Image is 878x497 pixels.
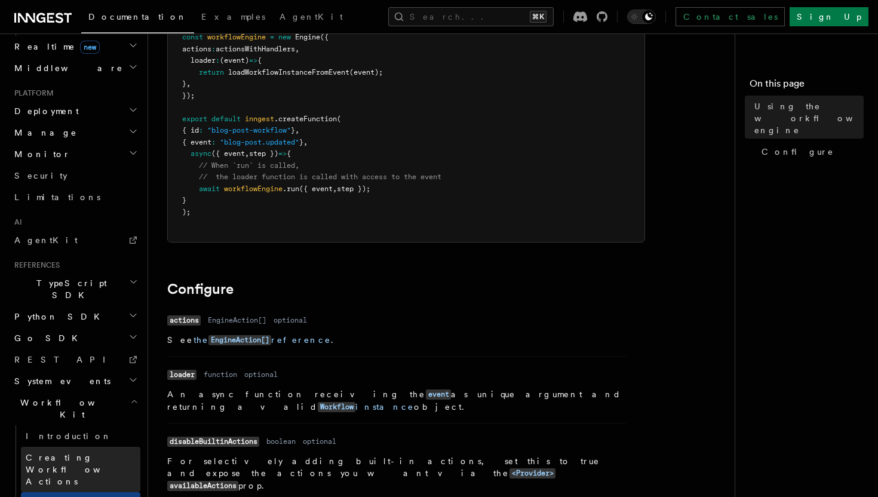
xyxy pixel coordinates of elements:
a: AgentKit [10,229,140,251]
a: Sign Up [790,7,868,26]
code: disableBuiltinActions [167,437,259,447]
span: } [291,126,295,134]
span: References [10,260,60,270]
span: Engine [295,33,320,41]
span: : [211,138,216,146]
span: , [186,79,191,88]
span: ({ event [211,149,245,158]
dd: optional [244,370,278,379]
span: TypeScript SDK [10,277,129,301]
a: Security [10,165,140,186]
a: Contact sales [676,7,785,26]
span: AI [10,217,22,227]
a: AgentKit [272,4,350,32]
span: => [249,56,257,65]
span: Configure [762,146,834,158]
span: step }) [249,149,278,158]
button: Monitor [10,143,140,165]
span: : [211,45,216,53]
button: Manage [10,122,140,143]
span: return [199,68,224,76]
span: , [303,138,308,146]
span: , [245,149,249,158]
a: Limitations [10,186,140,208]
a: event [426,389,451,399]
span: // When `run` is called, [199,161,299,170]
span: export [182,115,207,123]
code: actions [167,315,201,326]
code: Workflow [318,402,355,412]
button: Workflow Kit [10,392,140,425]
h4: On this page [750,76,864,96]
p: See . [167,334,626,346]
span: , [295,126,299,134]
span: } [299,138,303,146]
span: { id [182,126,199,134]
span: Python SDK [10,311,107,323]
span: }); [182,91,195,100]
span: , [333,185,337,193]
button: System events [10,370,140,392]
a: Documentation [81,4,194,33]
span: } [182,79,186,88]
span: { [287,149,291,158]
p: For selectively adding built-in actions, set this to true and expose the actions you want via the... [167,455,626,492]
span: AgentKit [14,235,78,245]
span: default [211,115,241,123]
button: Search...⌘K [388,7,554,26]
span: Examples [201,12,265,22]
span: ({ [320,33,329,41]
span: "blog-post.updated" [220,138,299,146]
a: Introduction [21,425,140,447]
span: .run [283,185,299,193]
span: new [80,41,100,54]
span: ); [182,208,191,216]
span: => [278,149,287,158]
button: Go SDK [10,327,140,349]
span: Middleware [10,62,123,74]
span: workflowEngine [224,185,283,193]
span: Realtime [10,41,100,53]
span: Workflow Kit [10,397,130,421]
span: async [191,149,211,158]
a: Configure [757,141,864,162]
code: availableActions [167,481,238,491]
span: step }); [337,185,370,193]
a: Workflowinstance [318,402,414,412]
span: = [270,33,274,41]
span: ({ event [299,185,333,193]
button: Python SDK [10,306,140,327]
span: loader [191,56,216,65]
span: : [199,126,203,134]
span: Deployment [10,105,79,117]
span: REST API [14,355,116,364]
span: Manage [10,127,77,139]
span: new [278,33,291,41]
p: An async function receiving the as unique argument and returning a valid object. [167,388,626,413]
span: Introduction [26,431,112,441]
span: (event) [220,56,249,65]
span: inngest [245,115,274,123]
span: { [257,56,262,65]
span: "blog-post-workflow" [207,126,291,134]
a: Using the workflow engine [750,96,864,141]
span: , [295,45,299,53]
a: Configure [167,281,234,297]
dd: function [204,370,237,379]
a: REST API [10,349,140,370]
a: Creating Workflow Actions [21,447,140,492]
dd: boolean [266,437,296,446]
span: loadWorkflowInstanceFromEvent [228,68,349,76]
span: workflowEngine [207,33,266,41]
a: <Provider> [509,468,555,478]
button: Realtimenew [10,36,140,57]
span: Limitations [14,192,100,202]
span: { event [182,138,211,146]
code: loader [167,370,197,380]
span: ( [337,115,341,123]
span: (event); [349,68,383,76]
span: Platform [10,88,54,98]
span: await [199,185,220,193]
a: Examples [194,4,272,32]
code: event [426,389,451,400]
